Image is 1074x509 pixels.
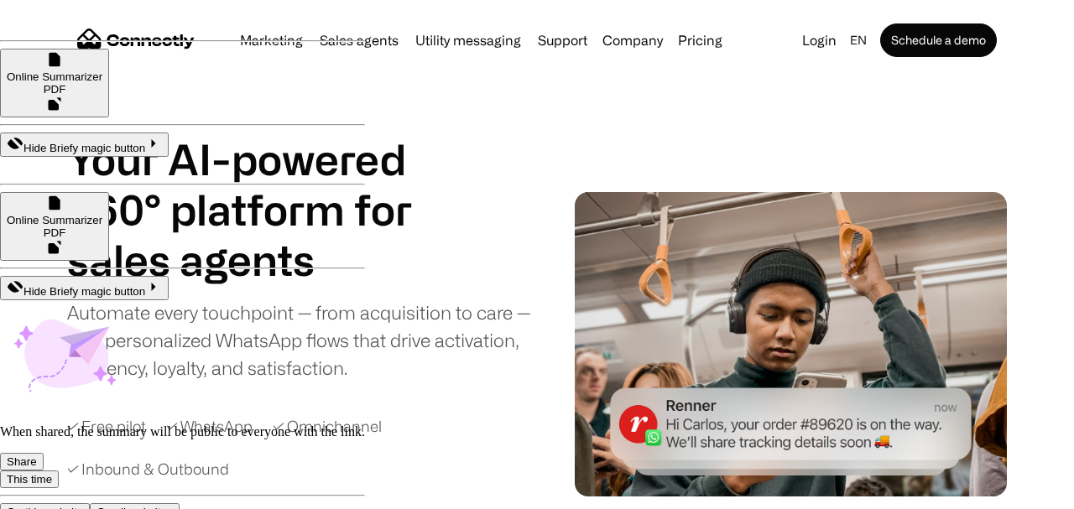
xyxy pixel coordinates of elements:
div: en [843,29,877,52]
a: Pricing [671,34,729,47]
a: Support [531,34,594,47]
div: Company [602,29,663,52]
a: Login [795,29,843,52]
div: en [850,29,867,52]
div: Company [597,29,668,52]
a: Utility messaging [409,34,528,47]
a: Schedule a demo [880,23,997,57]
